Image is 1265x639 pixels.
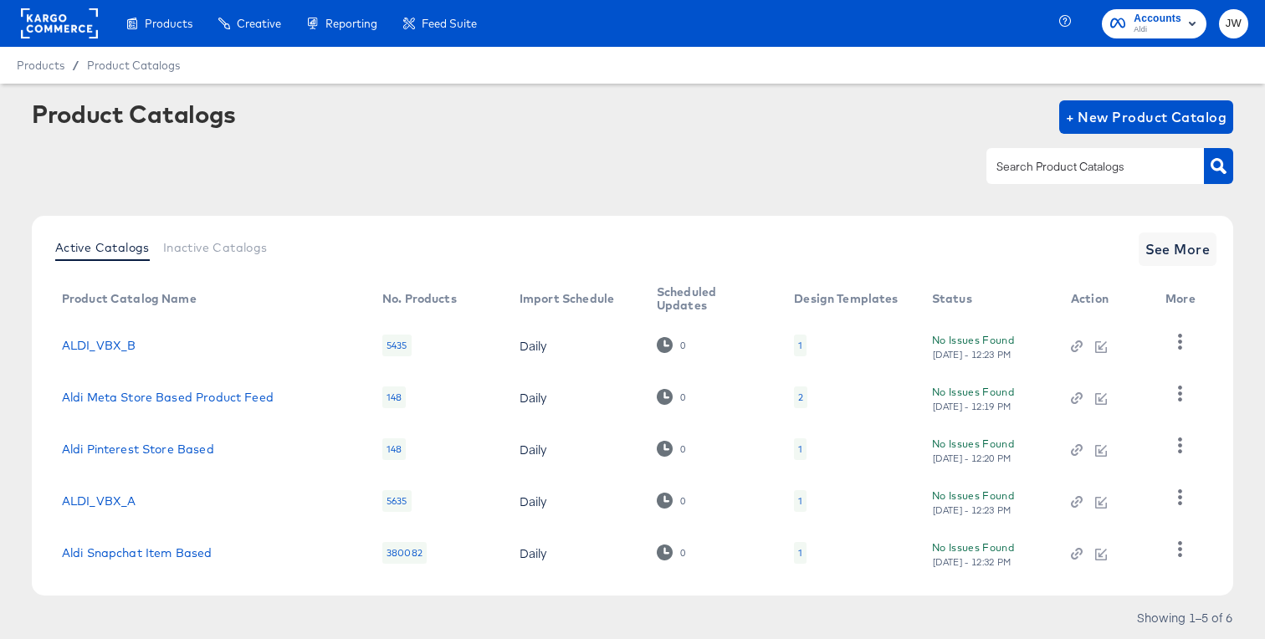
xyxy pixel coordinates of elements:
[679,547,686,559] div: 0
[679,340,686,351] div: 0
[64,59,87,72] span: /
[794,542,807,564] div: 1
[325,17,377,30] span: Reporting
[506,475,643,527] td: Daily
[798,391,803,404] div: 2
[1102,9,1206,38] button: AccountsAldi
[382,490,412,512] div: 5635
[1139,233,1217,266] button: See More
[520,292,614,305] div: Import Schedule
[87,59,180,72] a: Product Catalogs
[145,17,192,30] span: Products
[798,494,802,508] div: 1
[679,443,686,455] div: 0
[798,339,802,352] div: 1
[62,494,136,508] a: ALDI_VBX_A
[382,292,457,305] div: No. Products
[1136,611,1233,623] div: Showing 1–5 of 6
[657,337,686,353] div: 0
[506,527,643,579] td: Daily
[237,17,281,30] span: Creative
[657,441,686,457] div: 0
[798,546,802,560] div: 1
[1226,14,1242,33] span: JW
[55,241,150,254] span: Active Catalogs
[794,292,898,305] div: Design Templates
[794,438,807,460] div: 1
[1152,279,1216,319] th: More
[657,285,761,312] div: Scheduled Updates
[62,546,213,560] a: Aldi Snapchat Item Based
[679,391,686,403] div: 0
[657,544,686,560] div: 0
[919,279,1058,319] th: Status
[679,495,686,507] div: 0
[62,339,136,352] a: ALDI_VBX_B
[17,59,64,72] span: Products
[32,100,236,127] div: Product Catalogs
[794,490,807,512] div: 1
[794,386,807,408] div: 2
[1134,10,1181,28] span: Accounts
[506,319,643,371] td: Daily
[993,157,1171,176] input: Search Product Catalogs
[506,423,643,475] td: Daily
[657,389,686,405] div: 0
[1134,23,1181,37] span: Aldi
[1145,238,1211,261] span: See More
[1066,105,1227,129] span: + New Product Catalog
[794,335,807,356] div: 1
[382,542,427,564] div: 380082
[1219,9,1248,38] button: JW
[422,17,477,30] span: Feed Suite
[62,442,214,456] a: Aldi Pinterest Store Based
[382,438,406,460] div: 148
[1059,100,1234,134] button: + New Product Catalog
[657,493,686,509] div: 0
[62,292,197,305] div: Product Catalog Name
[382,386,406,408] div: 148
[1058,279,1152,319] th: Action
[506,371,643,423] td: Daily
[62,391,274,404] a: Aldi Meta Store Based Product Feed
[798,442,802,456] div: 1
[382,335,412,356] div: 5435
[163,241,268,254] span: Inactive Catalogs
